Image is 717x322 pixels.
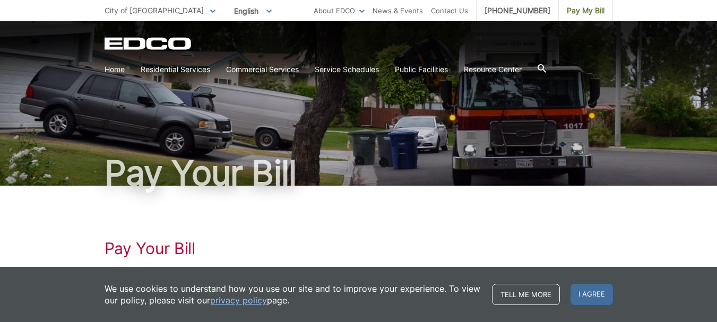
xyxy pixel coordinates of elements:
[567,5,604,16] span: Pay My Bill
[571,284,613,305] span: I agree
[105,6,204,15] span: City of [GEOGRAPHIC_DATA]
[141,64,210,75] a: Residential Services
[105,37,193,50] a: EDCD logo. Return to the homepage.
[464,64,522,75] a: Resource Center
[226,2,280,20] span: English
[373,5,423,16] a: News & Events
[210,294,267,306] a: privacy policy
[314,5,365,16] a: About EDCO
[105,156,613,190] h1: Pay Your Bill
[431,5,468,16] a: Contact Us
[315,64,379,75] a: Service Schedules
[395,64,448,75] a: Public Facilities
[492,284,560,305] a: Tell me more
[105,239,613,258] h1: Pay Your Bill
[105,283,481,306] p: We use cookies to understand how you use our site and to improve your experience. To view our pol...
[105,64,125,75] a: Home
[226,64,299,75] a: Commercial Services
